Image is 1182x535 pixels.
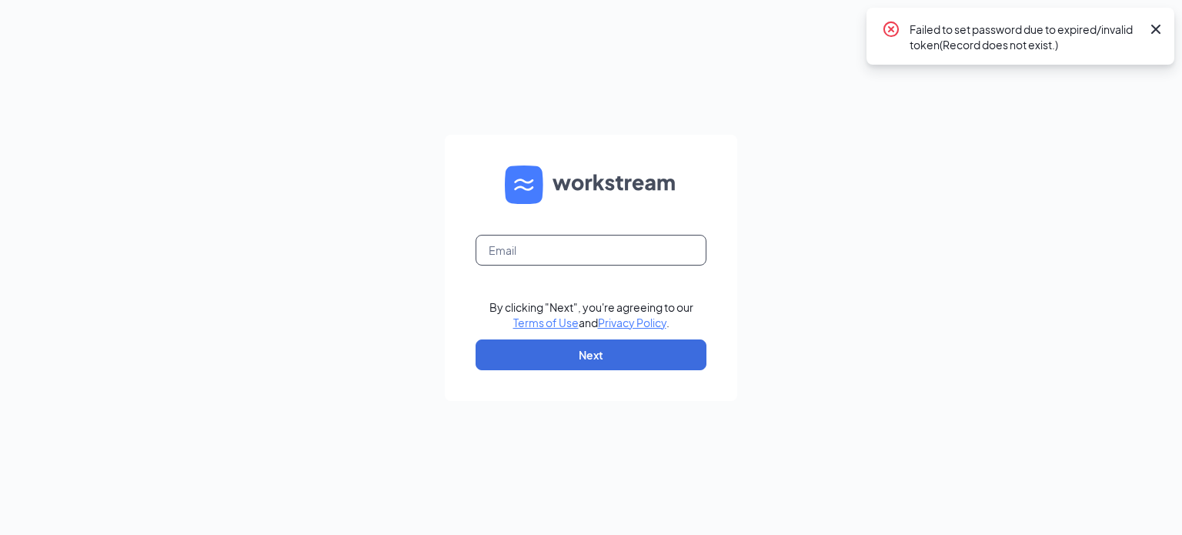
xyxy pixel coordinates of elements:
img: WS logo and Workstream text [505,166,677,204]
a: Privacy Policy [598,316,666,329]
div: Failed to set password due to expired/invalid token(Record does not exist.) [910,20,1140,52]
a: Terms of Use [513,316,579,329]
button: Next [476,339,706,370]
svg: Cross [1147,20,1165,38]
div: By clicking "Next", you're agreeing to our and . [489,299,693,330]
input: Email [476,235,706,266]
svg: CrossCircle [882,20,900,38]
